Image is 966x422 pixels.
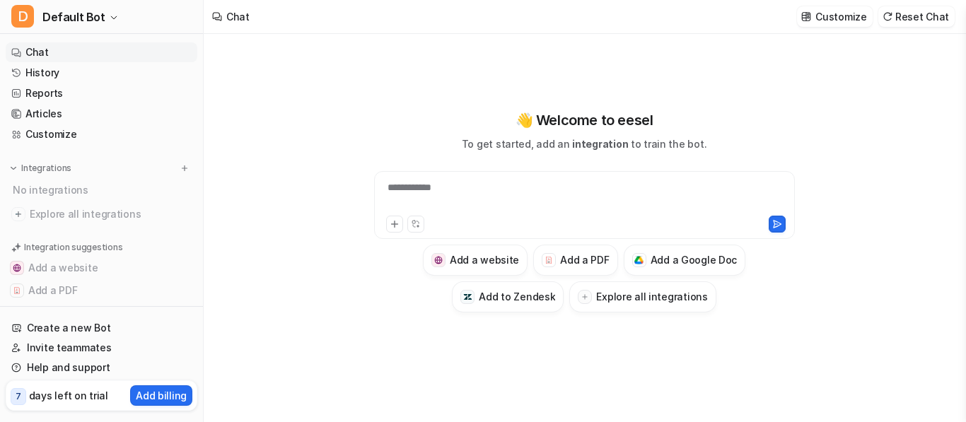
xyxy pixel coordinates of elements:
button: Customize [797,6,872,27]
a: Customize [6,124,197,144]
img: Add a PDF [13,286,21,295]
img: Add a Google Doc [634,256,644,264]
button: Add a websiteAdd a website [6,257,197,279]
h3: Add a PDF [560,252,609,267]
img: Add a website [13,264,21,272]
button: Add billing [130,385,192,406]
img: customize [801,11,811,22]
p: Integrations [21,163,71,174]
a: Invite teammates [6,338,197,358]
button: Integrations [6,161,76,175]
p: Add billing [136,388,187,403]
a: History [6,63,197,83]
img: Add a website [434,256,443,265]
p: 👋 Welcome to eesel [516,110,653,131]
span: D [11,5,34,28]
button: Reset Chat [878,6,955,27]
h3: Add to Zendesk [479,289,555,304]
a: Reports [6,83,197,103]
button: Add a websiteAdd a website [423,245,528,276]
h3: Explore all integrations [596,289,707,304]
button: Add a PDFAdd a PDF [6,279,197,302]
span: integration [572,138,628,150]
p: To get started, add an to train the bot. [462,136,706,151]
img: menu_add.svg [180,163,190,173]
span: Explore all integrations [30,203,192,225]
h3: Add a Google Doc [651,252,738,267]
p: days left on trial [29,388,108,403]
img: Add a PDF [545,256,554,264]
div: No integrations [8,178,197,201]
a: Articles [6,104,197,124]
img: expand menu [8,163,18,173]
img: Add to Zendesk [463,293,472,302]
a: Chat [6,42,197,62]
img: reset [883,11,892,22]
p: Customize [815,9,866,24]
img: explore all integrations [11,207,25,221]
h3: Add a website [450,252,519,267]
a: Explore all integrations [6,204,197,224]
button: Explore all integrations [569,281,716,312]
button: Add a Google Doc [6,302,197,324]
button: Add a Google DocAdd a Google Doc [624,245,746,276]
p: 7 [16,390,21,403]
a: Create a new Bot [6,318,197,338]
button: Add a PDFAdd a PDF [533,245,617,276]
span: Default Bot [42,7,105,27]
a: Help and support [6,358,197,377]
button: Add to ZendeskAdd to Zendesk [452,281,564,312]
p: Integration suggestions [24,241,122,254]
div: Chat [226,9,250,24]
